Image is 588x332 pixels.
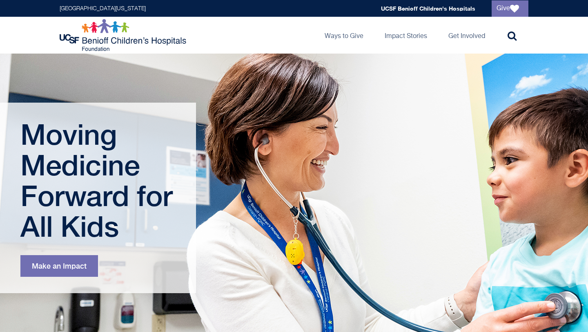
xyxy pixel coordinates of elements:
[60,19,188,52] img: Logo for UCSF Benioff Children's Hospitals Foundation
[381,5,475,12] a: UCSF Benioff Children's Hospitals
[318,17,370,54] a: Ways to Give
[442,17,492,54] a: Get Involved
[20,119,178,242] h1: Moving Medicine Forward for All Kids
[20,255,98,277] a: Make an Impact
[378,17,434,54] a: Impact Stories
[492,0,528,17] a: Give
[60,6,146,11] a: [GEOGRAPHIC_DATA][US_STATE]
